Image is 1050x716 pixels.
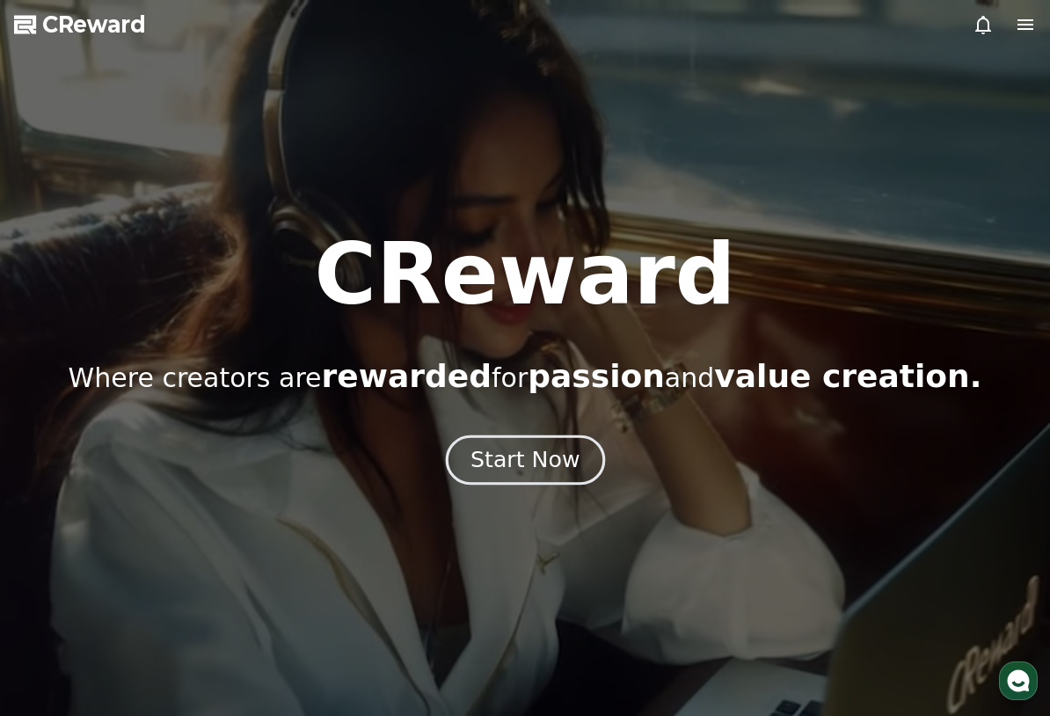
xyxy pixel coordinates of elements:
span: value creation. [714,358,981,394]
a: Messages [352,667,698,711]
p: Where creators are for and [69,359,982,394]
a: Start Now [449,454,602,471]
button: Start Now [445,435,604,486]
h1: CReward [314,232,735,317]
div: Start Now [470,445,580,475]
span: CReward [42,11,146,39]
a: Home [5,667,352,711]
span: Home [162,693,194,708]
span: passion [528,358,665,394]
span: Settings [849,693,894,708]
a: Settings [698,667,1045,711]
span: Messages [498,694,552,709]
span: rewarded [322,358,492,394]
a: CReward [14,11,146,39]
